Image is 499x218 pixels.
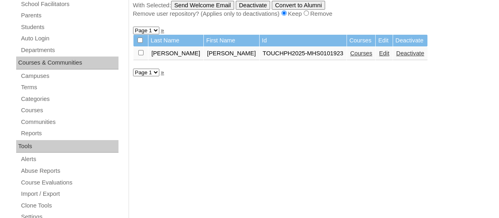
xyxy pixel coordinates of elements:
[20,82,118,92] a: Terms
[171,1,234,10] input: Send Welcome Email
[133,10,491,18] div: Remove user repository? (Applies only to deactivations) Keep Remove
[148,35,204,46] td: Last Name
[20,201,118,211] a: Clone Tools
[20,128,118,138] a: Reports
[16,57,118,69] div: Courses & Communities
[20,105,118,115] a: Courses
[396,50,424,57] a: Deactivate
[204,35,259,46] td: First Name
[236,1,270,10] input: Deactivate
[260,47,347,61] td: TOUCHPH2025-MHS0101923
[20,45,118,55] a: Departments
[272,1,325,10] input: Convert to Alumni
[20,189,118,199] a: Import / Export
[20,34,118,44] a: Auto Login
[133,1,491,18] div: With Selected:
[148,47,204,61] td: [PERSON_NAME]
[376,35,392,46] td: Edit
[350,50,372,57] a: Courses
[20,154,118,164] a: Alerts
[347,35,376,46] td: Courses
[20,94,118,104] a: Categories
[161,27,164,34] a: »
[204,47,259,61] td: [PERSON_NAME]
[379,50,389,57] a: Edit
[161,69,164,75] a: »
[20,178,118,188] a: Course Evaluations
[260,35,347,46] td: Id
[20,10,118,21] a: Parents
[20,117,118,127] a: Communities
[20,22,118,32] a: Students
[20,71,118,81] a: Campuses
[16,140,118,153] div: Tools
[393,35,427,46] td: Deactivate
[20,166,118,176] a: Abuse Reports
